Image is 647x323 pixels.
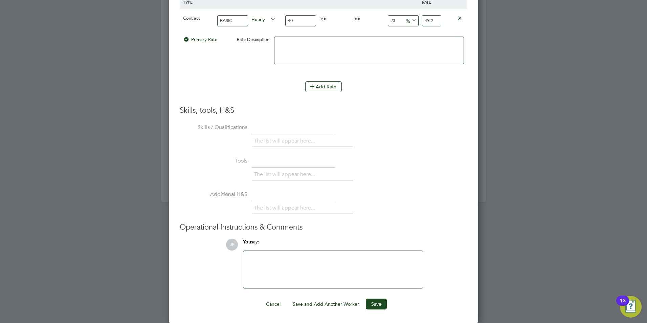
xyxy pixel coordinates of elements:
[180,222,467,232] h3: Operational Instructions & Comments
[251,15,276,23] span: Hourly
[180,124,247,131] label: Skills / Qualifications
[180,157,247,165] label: Tools
[354,15,360,21] span: n/a
[254,136,318,146] li: The list will appear here...
[305,81,342,92] button: Add Rate
[243,239,423,251] div: say:
[404,17,418,24] span: %
[366,299,387,309] button: Save
[226,239,238,251] span: JF
[287,299,364,309] button: Save and Add Another Worker
[254,170,318,179] li: The list will appear here...
[237,37,271,42] span: Rate Description:
[620,301,626,309] div: 13
[183,15,200,21] span: Contract
[261,299,286,309] button: Cancel
[180,191,247,198] label: Additional H&S
[180,106,467,115] h3: Skills, tools, H&S
[319,15,326,21] span: n/a
[243,239,251,245] span: You
[183,37,217,42] span: Primary Rate
[620,296,642,318] button: Open Resource Center, 13 new notifications
[254,203,318,213] li: The list will appear here...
